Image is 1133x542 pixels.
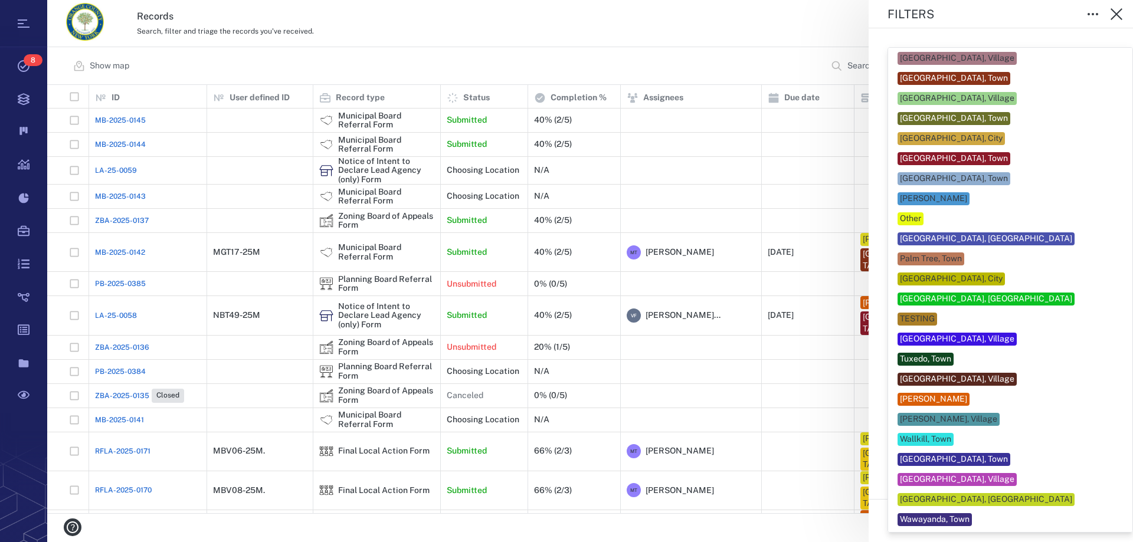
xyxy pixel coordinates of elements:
span: Help [27,8,51,19]
div: [GEOGRAPHIC_DATA], Village [900,333,1014,345]
div: TESTING [900,313,935,325]
div: Palm Tree, Town [900,253,962,265]
div: [PERSON_NAME] [900,393,967,405]
div: [GEOGRAPHIC_DATA], Village [900,52,1014,64]
div: [GEOGRAPHIC_DATA], [GEOGRAPHIC_DATA] [900,494,1072,505]
div: [GEOGRAPHIC_DATA], Town [900,153,1008,165]
div: [GEOGRAPHIC_DATA], City [900,273,1003,285]
div: [GEOGRAPHIC_DATA], Village [900,474,1014,485]
div: Wawayanda, Town [900,514,970,525]
div: [GEOGRAPHIC_DATA], Town [900,73,1008,84]
div: [GEOGRAPHIC_DATA], [GEOGRAPHIC_DATA] [900,293,1072,305]
div: [GEOGRAPHIC_DATA], Town [900,454,1008,465]
div: Wallkill, Town [900,433,951,445]
div: [GEOGRAPHIC_DATA], Village [900,373,1014,385]
div: [PERSON_NAME], Village [900,413,997,425]
div: [GEOGRAPHIC_DATA], [GEOGRAPHIC_DATA] [900,233,1072,245]
div: Other [900,213,921,225]
div: Tuxedo, Town [900,353,951,365]
div: [PERSON_NAME] [900,193,967,205]
div: [GEOGRAPHIC_DATA], Village [900,93,1014,104]
div: [GEOGRAPHIC_DATA], Town [900,173,1008,185]
div: [GEOGRAPHIC_DATA], City [900,133,1003,144]
div: [GEOGRAPHIC_DATA], Town [900,113,1008,124]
